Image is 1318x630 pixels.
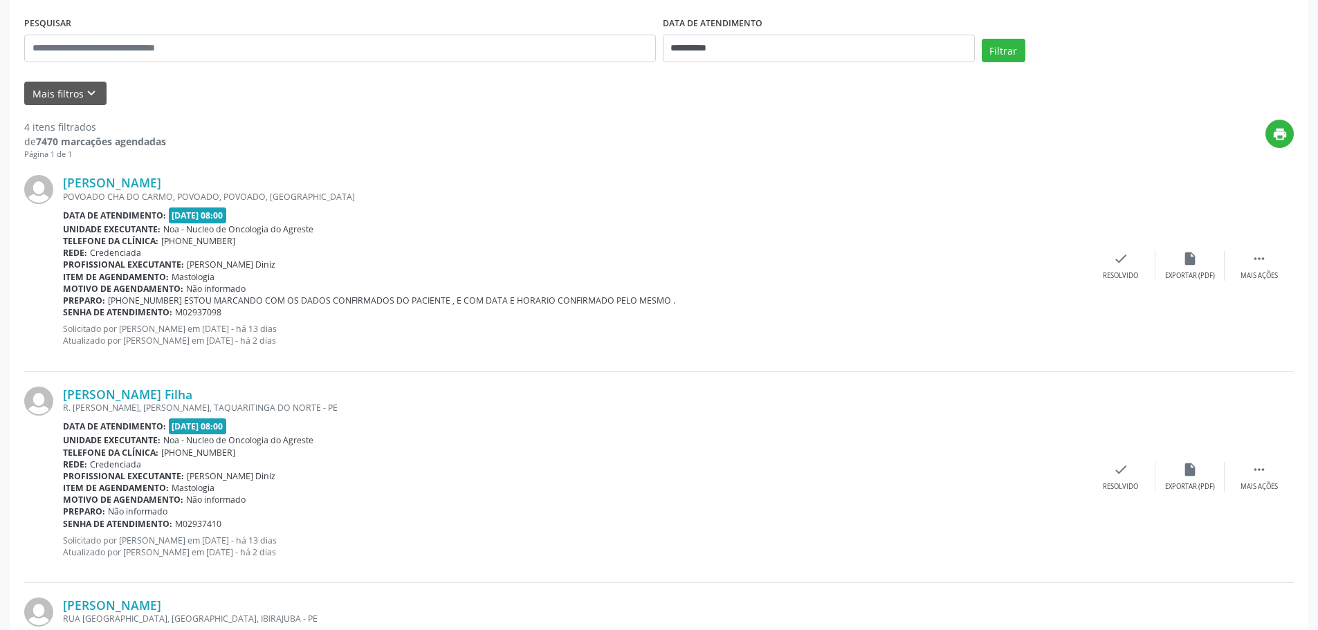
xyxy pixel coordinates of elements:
i:  [1252,251,1267,266]
i:  [1252,462,1267,477]
b: Profissional executante: [63,259,184,270]
b: Item de agendamento: [63,271,169,283]
p: Solicitado por [PERSON_NAME] em [DATE] - há 13 dias Atualizado por [PERSON_NAME] em [DATE] - há 2... [63,323,1086,346]
span: [DATE] 08:00 [169,207,227,223]
i: insert_drive_file [1182,251,1198,266]
div: Resolvido [1103,482,1138,492]
span: Não informado [186,283,246,295]
span: Credenciada [90,458,141,470]
b: Motivo de agendamento: [63,283,183,295]
button: Mais filtroskeyboard_arrow_down [24,82,107,106]
div: Mais ações [1241,482,1278,492]
i: keyboard_arrow_down [84,86,99,101]
span: Mastologia [172,482,214,494]
div: de [24,134,166,149]
span: Não informado [108,506,167,517]
strong: 7470 marcações agendadas [36,135,166,148]
span: [PHONE_NUMBER] [161,447,235,458]
label: DATA DE ATENDIMENTO [663,13,762,35]
b: Rede: [63,458,87,470]
a: [PERSON_NAME] Filha [63,387,192,402]
b: Preparo: [63,506,105,517]
img: img [24,597,53,627]
div: POVOADO CHA DO CARMO, POVOADO, POVOADO, [GEOGRAPHIC_DATA] [63,191,1086,203]
span: Credenciada [90,247,141,259]
b: Senha de atendimento: [63,518,172,530]
b: Telefone da clínica: [63,447,158,458]
span: [PERSON_NAME] Diniz [187,259,275,270]
div: Resolvido [1103,271,1138,281]
b: Telefone da clínica: [63,235,158,247]
span: Mastologia [172,271,214,283]
div: 4 itens filtrados [24,120,166,134]
div: RUA [GEOGRAPHIC_DATA], [GEOGRAPHIC_DATA], IBIRAJUBA - PE [63,613,1086,624]
b: Profissional executante: [63,470,184,482]
b: Data de atendimento: [63,420,166,432]
a: [PERSON_NAME] [63,175,161,190]
b: Senha de atendimento: [63,306,172,318]
label: PESQUISAR [24,13,71,35]
b: Unidade executante: [63,434,161,446]
button: Filtrar [982,39,1025,62]
b: Item de agendamento: [63,482,169,494]
div: Página 1 de 1 [24,149,166,160]
b: Preparo: [63,295,105,306]
span: Não informado [186,494,246,506]
span: Noa - Nucleo de Oncologia do Agreste [163,434,313,446]
span: [DATE] 08:00 [169,418,227,434]
span: [PERSON_NAME] Diniz [187,470,275,482]
i: insert_drive_file [1182,462,1198,477]
p: Solicitado por [PERSON_NAME] em [DATE] - há 13 dias Atualizado por [PERSON_NAME] em [DATE] - há 2... [63,535,1086,558]
div: R. [PERSON_NAME], [PERSON_NAME], TAQUARITINGA DO NORTE - PE [63,402,1086,414]
i: check [1113,462,1128,477]
b: Data de atendimento: [63,210,166,221]
b: Rede: [63,247,87,259]
div: Exportar (PDF) [1165,482,1215,492]
button: print [1265,120,1294,148]
i: check [1113,251,1128,266]
img: img [24,387,53,416]
span: Noa - Nucleo de Oncologia do Agreste [163,223,313,235]
div: Exportar (PDF) [1165,271,1215,281]
b: Unidade executante: [63,223,161,235]
b: Motivo de agendamento: [63,494,183,506]
span: [PHONE_NUMBER] ESTOU MARCANDO COM OS DADOS CONFIRMADOS DO PACIENTE , E COM DATA E HORARIO CONFIRM... [108,295,675,306]
span: [PHONE_NUMBER] [161,235,235,247]
span: M02937410 [175,518,221,530]
div: Mais ações [1241,271,1278,281]
i: print [1272,127,1288,142]
span: M02937098 [175,306,221,318]
a: [PERSON_NAME] [63,597,161,613]
img: img [24,175,53,204]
